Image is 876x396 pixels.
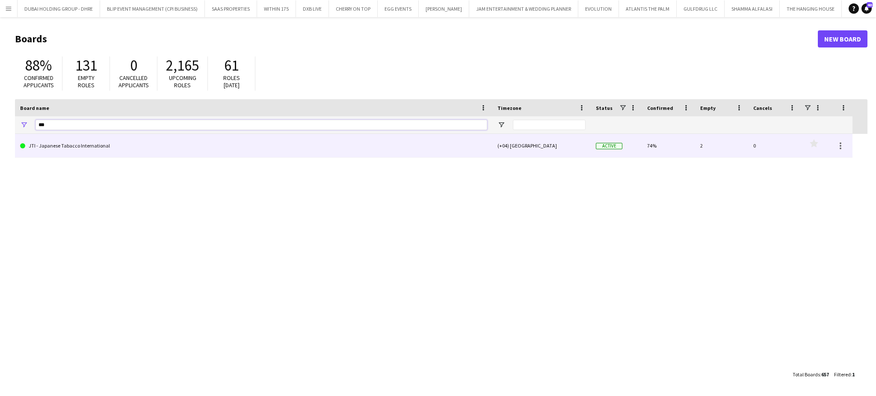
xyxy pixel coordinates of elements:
div: : [834,366,855,383]
div: 2 [695,134,748,157]
span: 61 [224,56,239,75]
span: Confirmed applicants [24,74,54,89]
div: 0 [748,134,801,157]
button: DUBAI HOLDING GROUP - DHRE [18,0,100,17]
button: SAAS PROPERTIES [205,0,257,17]
button: Open Filter Menu [20,121,28,129]
button: [PERSON_NAME] [419,0,469,17]
div: (+04) [GEOGRAPHIC_DATA] [492,134,591,157]
span: Empty [700,105,716,111]
span: 131 [75,56,97,75]
a: JTI - Japanese Tabacco International [20,134,487,158]
span: Upcoming roles [169,74,196,89]
span: 88% [25,56,52,75]
button: SHAMMA ALFALASI [725,0,780,17]
span: Status [596,105,613,111]
a: New Board [818,30,867,47]
button: CHERRY ON TOP [329,0,378,17]
span: Board name [20,105,49,111]
span: 40 [867,2,873,8]
input: Board name Filter Input [36,120,487,130]
span: Confirmed [647,105,673,111]
button: BLIP EVENT MANAGEMENT (CPI BUSINESS) [100,0,205,17]
input: Timezone Filter Input [513,120,586,130]
a: 40 [861,3,872,14]
h1: Boards [15,33,818,45]
span: 2,165 [166,56,199,75]
div: : [793,366,829,383]
span: Total Boards [793,371,820,378]
button: ATLANTIS THE PALM [619,0,677,17]
button: WITHIN 175 [257,0,296,17]
span: Timezone [497,105,521,111]
button: EVOLUTION [578,0,619,17]
span: 657 [821,371,829,378]
span: Active [596,143,622,149]
span: Empty roles [78,74,95,89]
button: GULFDRUG LLC [677,0,725,17]
span: 0 [130,56,137,75]
div: 74% [642,134,695,157]
button: Open Filter Menu [497,121,505,129]
button: DXB LIVE [296,0,329,17]
span: Filtered [834,371,851,378]
button: EGG EVENTS [378,0,419,17]
span: Cancels [753,105,772,111]
span: Roles [DATE] [223,74,240,89]
button: THE HANGING HOUSE [780,0,842,17]
button: JAM ENTERTAINMENT & WEDDING PLANNER [469,0,578,17]
span: Cancelled applicants [118,74,149,89]
span: 1 [852,371,855,378]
